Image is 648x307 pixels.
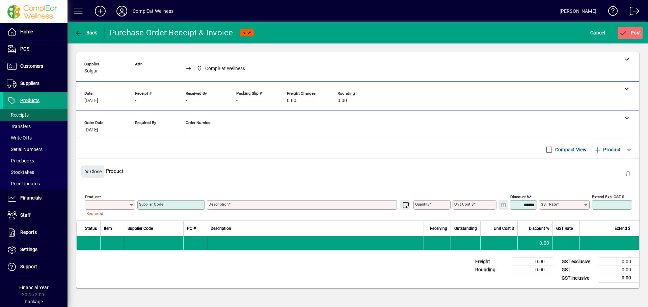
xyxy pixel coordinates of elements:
[3,224,67,241] a: Reports
[135,98,136,103] span: -
[589,27,607,39] button: Cancel
[472,266,512,274] td: Rounding
[3,190,67,207] a: Financials
[84,166,102,177] span: Close
[20,81,39,86] span: Suppliers
[517,236,552,250] td: 0.00
[620,171,636,177] app-page-header-button: Delete
[3,207,67,224] a: Staff
[25,299,43,304] span: Package
[603,1,618,23] a: Knowledge Base
[3,241,67,258] a: Settings
[454,202,474,207] mat-label: Unit Cost $
[541,202,557,207] mat-label: GST rate
[7,135,32,141] span: Write Offs
[133,6,173,17] div: ComplEat Wellness
[560,6,596,17] div: [PERSON_NAME]
[84,98,98,103] span: [DATE]
[7,170,34,175] span: Stocktakes
[20,63,43,69] span: Customers
[3,109,67,121] a: Receipts
[236,98,238,103] span: -
[3,166,67,178] a: Stocktakes
[454,225,477,232] span: Outstanding
[76,159,639,183] div: Product
[186,127,187,133] span: -
[3,121,67,132] a: Transfers
[81,165,104,178] button: Close
[128,225,153,232] span: Supplier Code
[110,27,233,38] div: Purchase Order Receipt & Invoice
[7,181,40,186] span: Price Updates
[556,225,573,232] span: GST Rate
[631,30,634,35] span: P
[3,258,67,275] a: Support
[67,27,105,39] app-page-header-button: Back
[618,27,643,39] button: Post
[3,75,67,92] a: Suppliers
[7,158,34,163] span: Pricebooks
[205,65,245,72] span: ComplEat Wellness
[337,98,347,103] span: 0.00
[86,210,130,217] mat-error: Required
[20,212,31,218] span: Staff
[73,27,99,39] button: Back
[287,98,296,103] span: 0.00
[7,112,29,118] span: Receipts
[84,68,98,74] span: Solgar
[558,266,599,274] td: GST
[599,274,639,282] td: 0.00
[592,194,624,199] mat-label: Extend excl GST $
[3,41,67,58] a: POS
[3,155,67,166] a: Pricebooks
[19,285,49,290] span: Financial Year
[590,27,605,38] span: Cancel
[599,258,639,266] td: 0.00
[3,58,67,75] a: Customers
[619,30,641,35] span: ost
[3,132,67,144] a: Write Offs
[558,274,599,282] td: GST inclusive
[85,194,99,199] mat-label: Product
[512,266,553,274] td: 0.00
[80,168,106,174] app-page-header-button: Close
[3,24,67,40] a: Home
[20,247,37,252] span: Settings
[510,194,530,199] mat-label: Discount %
[135,68,136,74] span: -
[139,202,163,207] mat-label: Supplier Code
[3,178,67,189] a: Price Updates
[620,165,636,182] button: Delete
[599,266,639,274] td: 0.00
[415,202,429,207] mat-label: Quantity
[20,29,33,34] span: Home
[20,98,39,103] span: Products
[187,225,196,232] span: PO #
[472,258,512,266] td: Freight
[529,225,549,232] span: Discount %
[75,30,97,35] span: Back
[195,64,248,73] span: ComplEat Wellness
[20,229,37,235] span: Reports
[20,46,29,52] span: POS
[135,127,136,133] span: -
[512,258,553,266] td: 0.00
[625,1,640,23] a: Logout
[3,144,67,155] a: Serial Numbers
[104,225,112,232] span: Item
[211,225,231,232] span: Description
[7,124,31,129] span: Transfers
[7,147,43,152] span: Serial Numbers
[243,31,251,35] span: NEW
[85,225,97,232] span: Status
[84,127,98,133] span: [DATE]
[20,264,37,269] span: Support
[558,258,599,266] td: GST exclusive
[186,98,187,103] span: -
[209,202,228,207] mat-label: Description
[615,225,630,232] span: Extend $
[20,195,42,201] span: Financials
[554,146,587,153] label: Compact View
[430,225,447,232] span: Receiving
[111,5,133,17] button: Profile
